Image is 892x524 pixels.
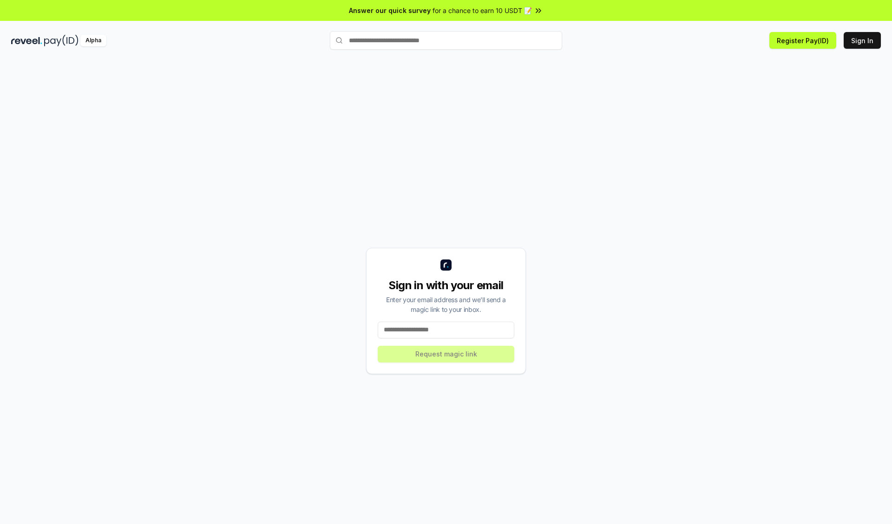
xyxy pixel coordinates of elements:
div: Enter your email address and we’ll send a magic link to your inbox. [378,295,514,314]
button: Sign In [844,32,881,49]
span: Answer our quick survey [349,6,431,15]
div: Alpha [80,35,106,46]
img: reveel_dark [11,35,42,46]
img: logo_small [440,259,452,271]
div: Sign in with your email [378,278,514,293]
button: Register Pay(ID) [769,32,836,49]
span: for a chance to earn 10 USDT 📝 [433,6,532,15]
img: pay_id [44,35,79,46]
